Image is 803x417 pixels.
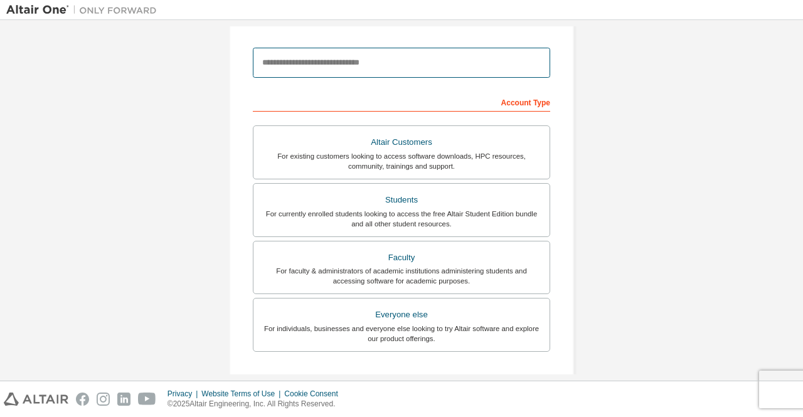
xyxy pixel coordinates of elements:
img: Altair One [6,4,163,16]
div: Website Terms of Use [201,389,284,399]
div: Cookie Consent [284,389,345,399]
div: For faculty & administrators of academic institutions administering students and accessing softwa... [261,266,542,286]
div: Your Profile [253,371,550,391]
div: Privacy [168,389,201,399]
img: altair_logo.svg [4,393,68,406]
div: Everyone else [261,306,542,324]
div: Account Type [253,92,550,112]
img: facebook.svg [76,393,89,406]
img: instagram.svg [97,393,110,406]
div: Altair Customers [261,134,542,151]
img: youtube.svg [138,393,156,406]
img: linkedin.svg [117,393,130,406]
div: For existing customers looking to access software downloads, HPC resources, community, trainings ... [261,151,542,171]
div: Students [261,191,542,209]
p: © 2025 Altair Engineering, Inc. All Rights Reserved. [168,399,346,409]
div: Faculty [261,249,542,267]
div: For individuals, businesses and everyone else looking to try Altair software and explore our prod... [261,324,542,344]
div: For currently enrolled students looking to access the free Altair Student Edition bundle and all ... [261,209,542,229]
